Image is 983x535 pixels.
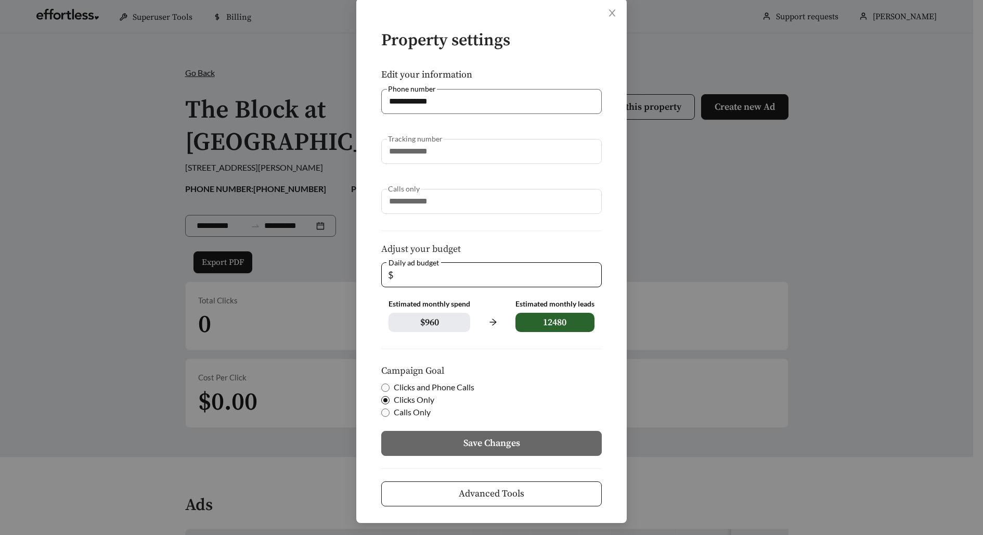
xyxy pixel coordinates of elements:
[381,366,602,376] h5: Campaign Goal
[515,313,594,332] span: 12480
[607,8,617,18] span: close
[459,487,524,501] span: Advanced Tools
[381,70,602,80] h5: Edit your information
[388,263,393,287] span: $
[381,488,602,498] a: Advanced Tools
[381,32,602,50] h4: Property settings
[381,481,602,506] button: Advanced Tools
[389,300,470,309] div: Estimated monthly spend
[381,244,602,254] h5: Adjust your budget
[515,300,594,309] div: Estimated monthly leads
[390,381,478,393] span: Clicks and Phone Calls
[389,313,470,332] span: $ 960
[381,431,602,456] button: Save Changes
[390,406,435,418] span: Calls Only
[390,393,438,406] span: Clicks Only
[483,312,502,332] span: arrow-right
